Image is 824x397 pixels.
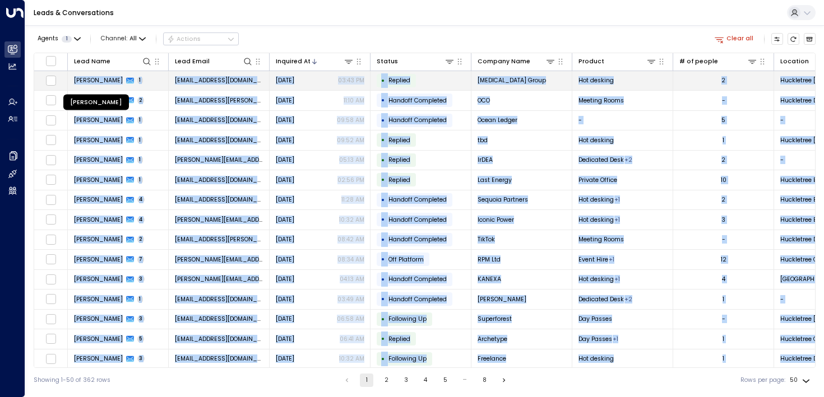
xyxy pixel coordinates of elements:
span: 1 [137,77,143,84]
span: Oct 06, 2025 [276,255,294,264]
div: - [722,235,725,244]
span: Oct 06, 2025 [276,235,294,244]
span: Handoff Completed [388,216,447,224]
span: 1 [137,116,143,124]
div: Status [377,57,398,67]
div: 1 [723,136,724,144]
div: Hot desking [613,335,618,343]
p: 03:43 PM [338,76,364,85]
div: • [381,232,385,247]
div: • [381,133,385,147]
span: Toggle select row [45,115,56,125]
span: Sophie Gleason [74,255,123,264]
p: 04:13 AM [340,275,364,283]
span: Handoff Completed [388,275,447,283]
span: Toggle select row [45,274,56,284]
span: Doreen Magee [74,156,123,164]
div: 3 [721,216,725,224]
div: Inquired At [276,56,354,67]
span: Day Passes [578,335,612,343]
span: Toggle select row [45,254,56,265]
button: Clear all [711,33,757,45]
p: 06:41 AM [340,335,364,343]
div: 1 [723,295,724,303]
span: Following Up [388,315,427,323]
div: Actions [167,35,201,43]
button: Go to page 8 [478,373,491,387]
span: Oct 06, 2025 [276,275,294,283]
span: Jane Xavier Wellbeing [478,295,526,303]
button: Go to page 2 [379,373,393,387]
span: Toggle select row [45,353,56,364]
div: # of people [679,56,758,67]
div: 4 [722,275,725,283]
div: 2 [721,156,725,164]
div: Lead Email [175,56,253,67]
span: India Duffy [74,235,123,244]
div: Hot desking,Private Office [624,295,632,303]
span: IrDEA [478,156,493,164]
div: • [381,73,385,88]
span: Day Passes [578,315,612,323]
p: 03:49 AM [337,295,364,303]
span: Richard Tynan [74,275,123,283]
span: 2 [137,236,145,243]
span: Handoff Completed [388,96,447,105]
button: Go to page 3 [399,373,413,387]
span: OCO [478,96,490,105]
span: Meeting Rooms [578,96,624,105]
span: Toggle select row [45,135,56,146]
span: 7 [137,256,145,263]
div: 1 [723,354,724,363]
p: 08:34 AM [337,255,364,264]
span: Oct 04, 2025 [276,354,294,363]
span: Replied [388,136,410,144]
span: mh@ekggroup.us [175,76,263,85]
span: Sequoia Partners [478,195,528,204]
span: 1 [62,36,72,43]
span: Yesterday [276,116,294,124]
div: 10 [721,176,726,184]
span: Hot desking [578,275,614,283]
div: 1 [723,335,724,343]
span: Toggle select row [45,95,56,106]
span: fabienne.hakim@gmail.com [175,136,263,144]
span: Toggle select row [45,294,56,305]
span: Private Office [578,176,617,184]
span: 1 [137,296,143,303]
span: Event Hire [578,255,608,264]
span: Hot desking [578,216,614,224]
span: Oct 06, 2025 [276,195,294,204]
span: Toggle select row [45,155,56,165]
div: 50 [790,373,812,387]
span: Meeting Rooms [578,235,624,244]
div: [PERSON_NAME] [63,95,129,110]
span: RPM Ltd [478,255,501,264]
span: Toggle select row [45,175,56,185]
span: 1 [137,137,143,144]
button: Actions [163,32,239,46]
p: 10:32 AM [339,216,364,224]
div: Meeting Rooms [609,255,614,264]
div: • [381,193,385,207]
span: Huckletree D2 [780,235,821,244]
p: 02:56 PM [337,176,364,184]
span: Archetype [478,335,507,343]
span: Elodie Smith [74,116,123,124]
td: - [572,111,673,130]
span: Replied [388,335,410,343]
span: Handoff Completed [388,116,447,124]
button: Go to page 4 [419,373,432,387]
div: Product [578,56,657,67]
div: 2 [721,76,725,85]
span: Ben Stockton [74,195,123,204]
span: Oct 05, 2025 [276,335,294,343]
span: Following Up [388,354,427,363]
span: Toggle select row [45,194,56,205]
span: 3 [137,275,145,283]
div: Showing 1-50 of 362 rows [34,376,110,385]
span: Iconic Power [478,216,514,224]
div: Status [377,56,455,67]
button: Customize [771,33,784,45]
p: 06:58 AM [337,315,364,323]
